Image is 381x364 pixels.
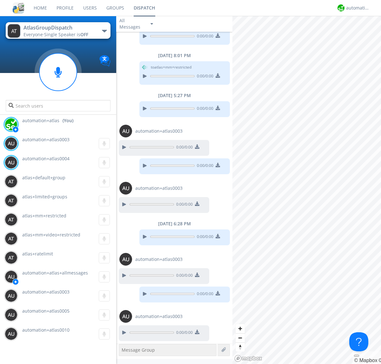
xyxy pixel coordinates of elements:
[195,144,199,149] img: download media button
[5,232,17,245] img: 373638.png
[22,175,65,181] span: atlas+default+group
[236,342,245,352] button: Reset bearing to north
[195,273,199,277] img: download media button
[22,308,70,314] span: automation+atlas0005
[119,17,145,30] div: All Messages
[174,144,193,151] span: 0:00 / 0:00
[22,270,88,276] span: automation+atlas+allmessages
[151,64,191,70] span: to atlas+mm+restricted
[349,332,368,351] iframe: Toggle Customer Support
[234,355,262,362] a: Mapbox logo
[236,324,245,333] button: Zoom in
[8,24,20,38] img: 373638.png
[116,221,232,227] div: [DATE] 6:28 PM
[174,202,193,208] span: 0:00 / 0:00
[195,73,213,80] span: 0:00 / 0:00
[22,289,70,295] span: automation+atlas0003
[22,213,66,219] span: atlas+mm+restricted
[5,156,17,169] img: 373638.png
[22,251,53,257] span: atlas+ratelimit
[119,310,132,323] img: 373638.png
[195,234,213,241] span: 0:00 / 0:00
[44,31,88,37] span: Single Speaker is
[236,343,245,352] span: Reset bearing to north
[216,73,220,78] img: download media button
[5,251,17,264] img: 373638.png
[195,33,213,40] span: 0:00 / 0:00
[135,256,183,262] span: automation+atlas0003
[236,334,245,342] span: Zoom out
[5,308,17,321] img: 373638.png
[23,31,95,38] div: Everyone ·
[338,4,344,11] img: d2d01cd9b4174d08988066c6d424eccd
[80,31,88,37] span: OFF
[135,128,183,134] span: automation+atlas0003
[195,163,213,170] span: 0:00 / 0:00
[195,330,199,334] img: download media button
[6,100,110,111] input: Search users
[195,202,199,206] img: download media button
[195,106,213,113] span: 0:00 / 0:00
[135,313,183,320] span: automation+atlas0003
[5,118,17,131] img: d2d01cd9b4174d08988066c6d424eccd
[5,175,17,188] img: 373638.png
[22,327,70,333] span: automation+atlas0010
[23,24,95,31] div: AtlasGroupDispatch
[174,330,193,337] span: 0:00 / 0:00
[6,22,110,39] button: AtlasGroupDispatchEveryone·Single Speaker isOFF
[63,117,73,124] div: (You)
[174,273,193,280] span: 0:00 / 0:00
[22,117,59,124] span: automation+atlas
[22,194,67,200] span: atlas+limited+groups
[135,185,183,191] span: automation+atlas0003
[5,213,17,226] img: 373638.png
[354,358,377,363] a: Mapbox
[22,136,70,142] span: automation+atlas0003
[216,33,220,38] img: download media button
[119,182,132,195] img: 373638.png
[346,5,370,11] div: automation+atlas
[5,137,17,150] img: 373638.png
[216,234,220,238] img: download media button
[116,92,232,99] div: [DATE] 5:27 PM
[13,2,24,14] img: cddb5a64eb264b2086981ab96f4c1ba7
[216,163,220,167] img: download media button
[5,328,17,340] img: 373638.png
[354,355,359,357] button: Toggle attribution
[216,291,220,295] img: download media button
[22,232,80,238] span: atlas+mm+video+restricted
[5,289,17,302] img: 373638.png
[216,106,220,110] img: download media button
[195,291,213,298] span: 0:00 / 0:00
[236,333,245,342] button: Zoom out
[99,55,110,66] img: Translation enabled
[5,194,17,207] img: 373638.png
[5,270,17,283] img: 373638.png
[150,23,153,25] img: caret-down-sm.svg
[119,125,132,137] img: 373638.png
[119,253,132,266] img: 373638.png
[116,52,232,59] div: [DATE] 8:01 PM
[22,156,70,162] span: automation+atlas0004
